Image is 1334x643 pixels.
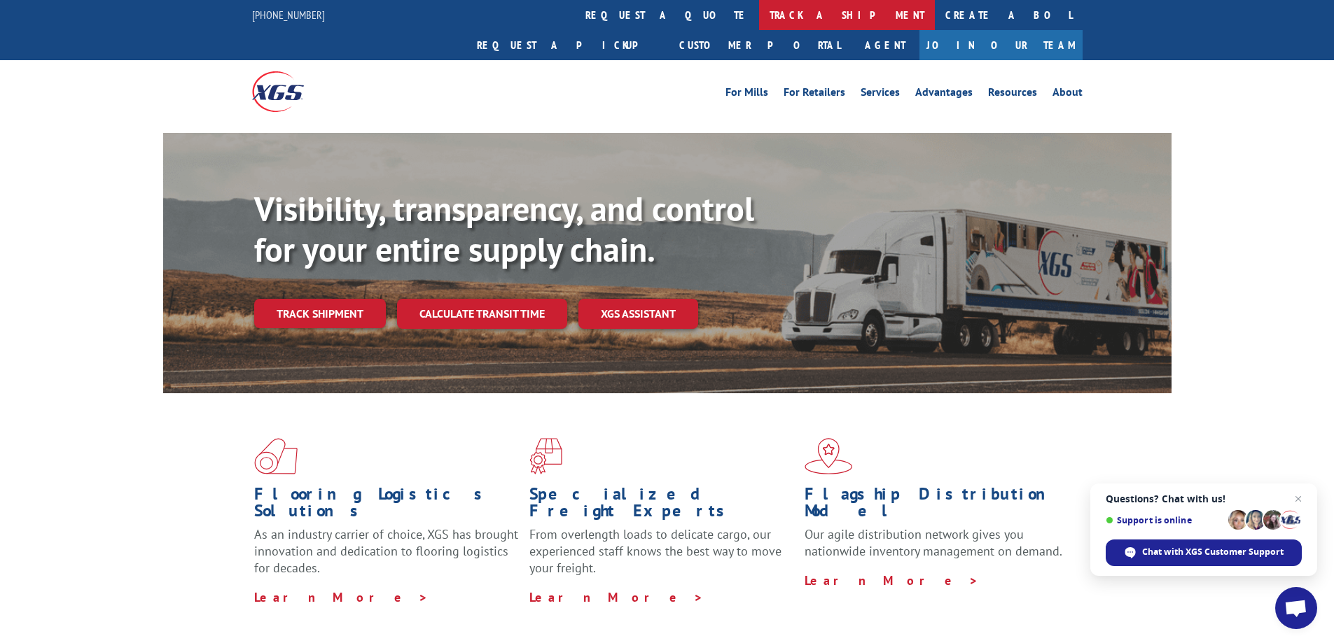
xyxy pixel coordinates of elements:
[861,87,900,102] a: Services
[805,572,979,588] a: Learn More >
[529,486,794,526] h1: Specialized Freight Experts
[254,486,519,526] h1: Flooring Logistics Solutions
[254,589,429,605] a: Learn More >
[254,299,386,328] a: Track shipment
[254,526,518,576] span: As an industry carrier of choice, XGS has brought innovation and dedication to flooring logistics...
[529,526,794,588] p: From overlength loads to delicate cargo, our experienced staff knows the best way to move your fr...
[851,30,919,60] a: Agent
[919,30,1083,60] a: Join Our Team
[988,87,1037,102] a: Resources
[529,438,562,474] img: xgs-icon-focused-on-flooring-red
[805,526,1062,559] span: Our agile distribution network gives you nationwide inventory management on demand.
[1106,515,1223,525] span: Support is online
[1052,87,1083,102] a: About
[397,299,567,329] a: Calculate transit time
[1106,493,1302,504] span: Questions? Chat with us!
[915,87,973,102] a: Advantages
[254,438,298,474] img: xgs-icon-total-supply-chain-intelligence-red
[1142,546,1284,558] span: Chat with XGS Customer Support
[529,589,704,605] a: Learn More >
[725,87,768,102] a: For Mills
[254,187,754,271] b: Visibility, transparency, and control for your entire supply chain.
[578,299,698,329] a: XGS ASSISTANT
[669,30,851,60] a: Customer Portal
[252,8,325,22] a: [PHONE_NUMBER]
[805,486,1069,526] h1: Flagship Distribution Model
[466,30,669,60] a: Request a pickup
[784,87,845,102] a: For Retailers
[1275,587,1317,629] div: Open chat
[805,438,853,474] img: xgs-icon-flagship-distribution-model-red
[1290,490,1307,507] span: Close chat
[1106,539,1302,566] div: Chat with XGS Customer Support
